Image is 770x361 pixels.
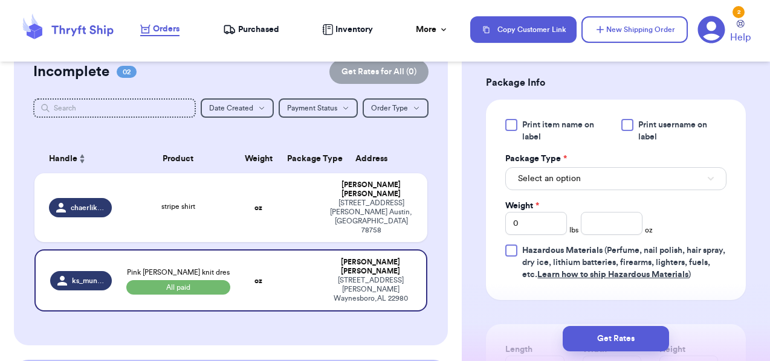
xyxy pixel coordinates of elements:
[371,104,408,112] span: Order Type
[322,24,373,36] a: Inventory
[335,24,373,36] span: Inventory
[569,225,578,235] span: lbs
[77,152,87,166] button: Sort ascending
[518,173,581,185] span: Select an option
[329,180,413,199] div: [PERSON_NAME] [PERSON_NAME]
[238,24,279,36] span: Purchased
[279,98,358,118] button: Payment Status
[730,30,751,45] span: Help
[470,16,577,43] button: Copy Customer Link
[486,75,746,90] h3: Package Info
[140,23,180,36] a: Orders
[287,104,337,112] span: Payment Status
[33,98,196,118] input: Search
[697,16,725,43] a: 2
[522,119,613,143] span: Print item name on label
[71,203,105,212] span: chaerlikachiri
[505,200,539,212] label: Weight
[72,276,105,286] span: ks_munter
[254,204,262,211] strong: oz
[49,153,77,165] span: Handle
[522,246,725,279] span: (Perfume, nail polish, hair spray, dry ice, lithium batteries, firearms, lighters, fuels, etc. )
[33,62,109,81] h2: Incomplete
[238,144,280,173] th: Weight
[209,104,253,112] span: Date Created
[638,119,726,143] span: Print username on label
[563,326,669,351] button: Get Rates
[537,270,688,279] a: Learn how to ship Hazardous Materials
[505,167,726,190] button: Select an option
[581,16,688,43] button: New Shipping Order
[416,24,448,36] div: More
[127,269,230,276] span: Pink [PERSON_NAME] knit dres
[329,199,413,235] div: [STREET_ADDRESS][PERSON_NAME] Austin , [GEOGRAPHIC_DATA] 78758
[153,23,180,35] span: Orders
[522,246,603,255] span: Hazardous Materials
[119,144,238,173] th: Product
[730,20,751,45] a: Help
[254,277,262,284] strong: oz
[329,258,412,276] div: [PERSON_NAME] [PERSON_NAME]
[223,24,279,36] a: Purchased
[645,225,653,235] span: oz
[322,144,428,173] th: Address
[363,98,429,118] button: Order Type
[329,276,412,303] div: [STREET_ADDRESS][PERSON_NAME] Waynesboro , AL 22980
[505,153,567,165] label: Package Type
[733,6,745,18] div: 2
[201,98,274,118] button: Date Created
[117,66,137,78] span: 02
[161,203,195,210] span: stripe shirt
[329,60,429,84] button: Get Rates for All (0)
[126,280,230,295] span: All paid
[280,144,322,173] th: Package Type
